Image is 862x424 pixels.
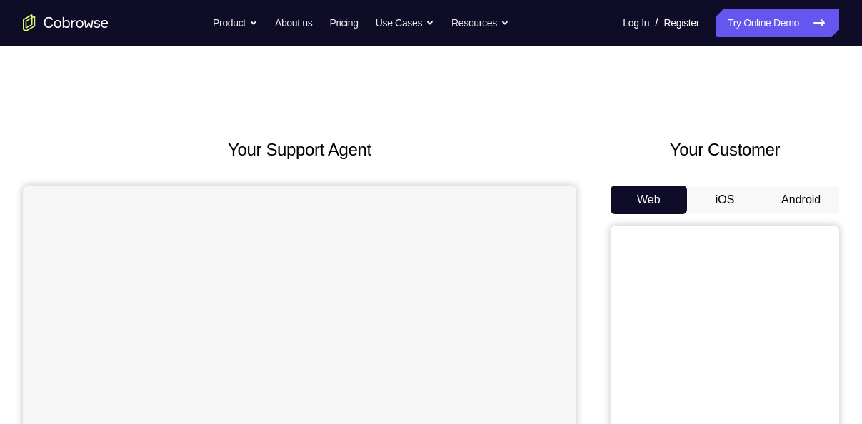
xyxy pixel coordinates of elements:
a: About us [275,9,312,37]
button: Web [611,186,687,214]
a: Pricing [329,9,358,37]
a: Log In [623,9,649,37]
h2: Your Customer [611,137,839,163]
button: iOS [687,186,763,214]
button: Resources [451,9,509,37]
button: Android [763,186,839,214]
a: Go to the home page [23,14,109,31]
button: Use Cases [376,9,434,37]
a: Try Online Demo [716,9,839,37]
a: Register [664,9,699,37]
h2: Your Support Agent [23,137,576,163]
span: / [655,14,658,31]
button: Product [213,9,258,37]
